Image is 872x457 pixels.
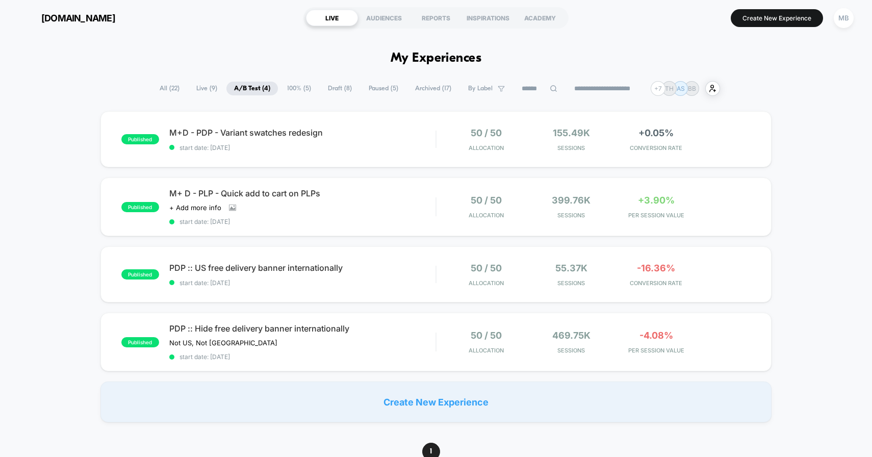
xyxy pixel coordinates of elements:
span: Allocation [469,144,504,151]
span: -16.36% [637,263,675,273]
span: +0.05% [638,128,674,138]
p: BB [688,85,696,92]
span: PDP :: US free delivery banner internationally [169,263,436,273]
span: 50 / 50 [471,195,502,206]
span: -4.08% [639,330,673,341]
span: start date: [DATE] [169,144,436,151]
span: Archived ( 17 ) [407,82,459,95]
span: Not US, Not [GEOGRAPHIC_DATA] [169,339,277,347]
div: AUDIENCES [358,10,410,26]
p: AS [677,85,685,92]
button: [DOMAIN_NAME] [15,10,118,26]
span: CONVERSION RATE [616,280,696,287]
span: Sessions [531,144,611,151]
span: 50 / 50 [471,128,502,138]
span: published [121,269,159,280]
span: start date: [DATE] [169,218,436,225]
span: M+D - PDP - Variant swatches redesign [169,128,436,138]
div: INSPIRATIONS [462,10,514,26]
span: M+ D - PLP - Quick add to cart on PLPs [169,188,436,198]
h1: My Experiences [391,51,482,66]
span: start date: [DATE] [169,353,436,361]
span: CONVERSION RATE [616,144,696,151]
span: By Label [468,85,493,92]
span: Sessions [531,280,611,287]
span: Allocation [469,280,504,287]
span: Draft ( 8 ) [320,82,360,95]
span: 50 / 50 [471,330,502,341]
span: +3.90% [638,195,675,206]
span: published [121,337,159,347]
span: A/B Test ( 4 ) [226,82,278,95]
div: MB [834,8,854,28]
span: Live ( 9 ) [189,82,225,95]
p: TH [665,85,674,92]
div: Create New Experience [100,382,772,422]
span: Paused ( 5 ) [361,82,406,95]
span: Sessions [531,347,611,354]
button: Create New Experience [731,9,823,27]
span: 399.76k [552,195,591,206]
span: PDP :: Hide free delivery banner internationally [169,323,436,334]
span: 469.75k [552,330,591,341]
span: PER SESSION VALUE [616,212,696,219]
span: 50 / 50 [471,263,502,273]
span: Allocation [469,347,504,354]
div: LIVE [306,10,358,26]
span: published [121,134,159,144]
span: start date: [DATE] [169,279,436,287]
span: Sessions [531,212,611,219]
div: ACADEMY [514,10,566,26]
span: Allocation [469,212,504,219]
span: PER SESSION VALUE [616,347,696,354]
span: All ( 22 ) [152,82,187,95]
span: [DOMAIN_NAME] [41,13,115,23]
span: + Add more info [169,204,221,212]
span: 55.37k [555,263,587,273]
span: published [121,202,159,212]
div: + 7 [651,81,665,96]
div: REPORTS [410,10,462,26]
span: 155.49k [553,128,590,138]
span: 100% ( 5 ) [279,82,319,95]
button: MB [831,8,857,29]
